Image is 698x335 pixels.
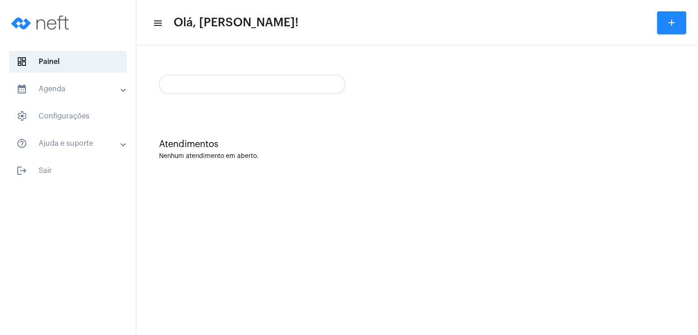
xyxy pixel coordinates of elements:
div: Atendimentos [159,139,675,149]
mat-expansion-panel-header: sidenav iconAjuda e suporte [5,133,136,154]
mat-icon: sidenav icon [153,18,162,29]
span: Olá, [PERSON_NAME]! [174,15,299,30]
img: logo-neft-novo-2.png [7,5,75,41]
mat-icon: add [666,17,677,28]
span: sidenav icon [16,111,27,122]
mat-panel-title: Agenda [16,84,121,94]
mat-panel-title: Ajuda e suporte [16,138,121,149]
span: Configurações [9,105,127,127]
span: Sair [9,160,127,182]
mat-icon: sidenav icon [16,165,27,176]
span: sidenav icon [16,56,27,67]
mat-icon: sidenav icon [16,84,27,94]
div: Nenhum atendimento em aberto. [159,153,675,160]
mat-expansion-panel-header: sidenav iconAgenda [5,78,136,100]
span: Painel [9,51,127,73]
mat-icon: sidenav icon [16,138,27,149]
